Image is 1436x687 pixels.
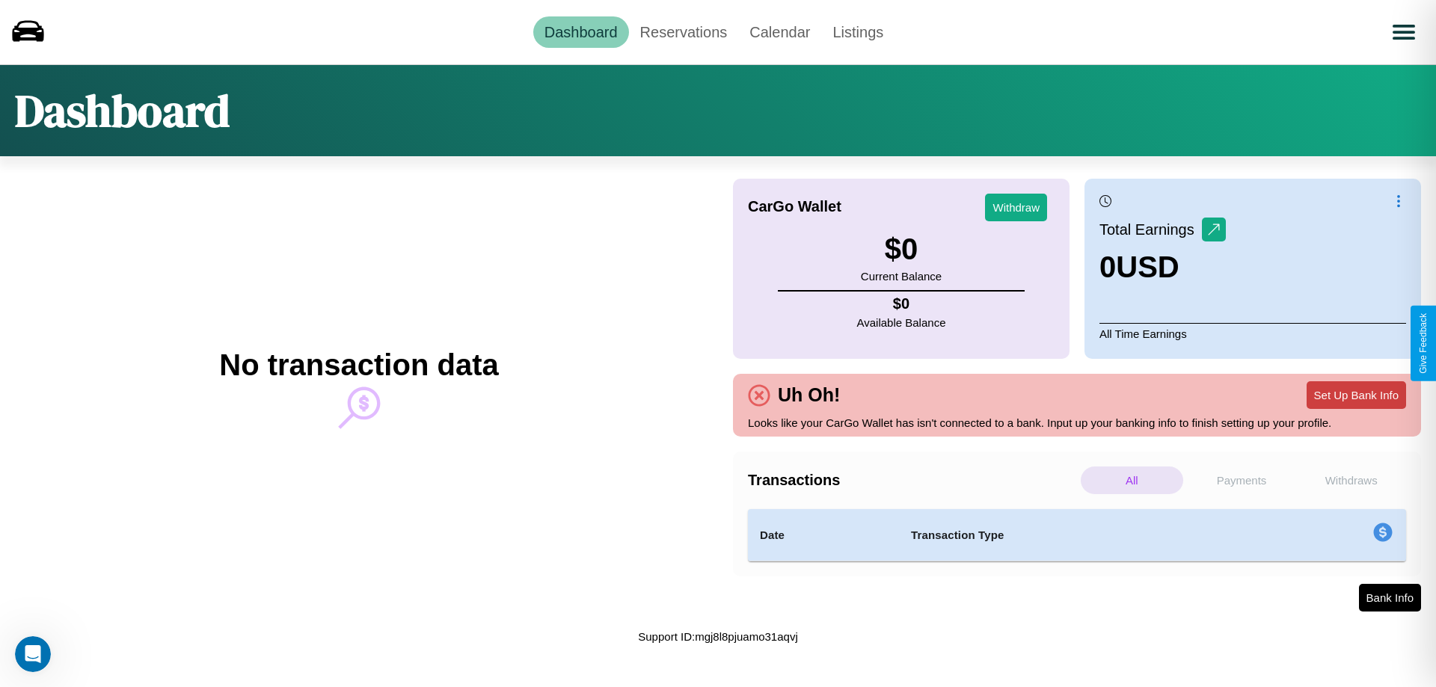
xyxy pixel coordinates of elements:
[533,16,629,48] a: Dashboard
[821,16,895,48] a: Listings
[1383,11,1425,53] button: Open menu
[629,16,739,48] a: Reservations
[1307,381,1406,409] button: Set Up Bank Info
[1418,313,1429,374] div: Give Feedback
[985,194,1047,221] button: Withdraw
[760,526,887,544] h4: Date
[1099,323,1406,344] p: All Time Earnings
[857,312,946,333] p: Available Balance
[638,626,797,647] p: Support ID: mgj8l8pjuamo31aqvj
[861,232,942,266] h3: $ 0
[911,526,1251,544] h4: Transaction Type
[1191,466,1293,494] p: Payments
[1081,466,1183,494] p: All
[857,295,946,312] h4: $ 0
[738,16,821,48] a: Calendar
[748,198,841,215] h4: CarGo Wallet
[15,80,230,141] h1: Dashboard
[1099,250,1226,284] h3: 0 USD
[748,509,1406,561] table: simple table
[770,384,847,406] h4: Uh Oh!
[1359,584,1421,611] button: Bank Info
[748,472,1077,489] h4: Transactions
[861,266,942,286] p: Current Balance
[1300,466,1402,494] p: Withdraws
[15,636,51,672] iframe: Intercom live chat
[219,348,498,382] h2: No transaction data
[1099,216,1202,243] p: Total Earnings
[748,413,1406,433] p: Looks like your CarGo Wallet has isn't connected to a bank. Input up your banking info to finish ...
